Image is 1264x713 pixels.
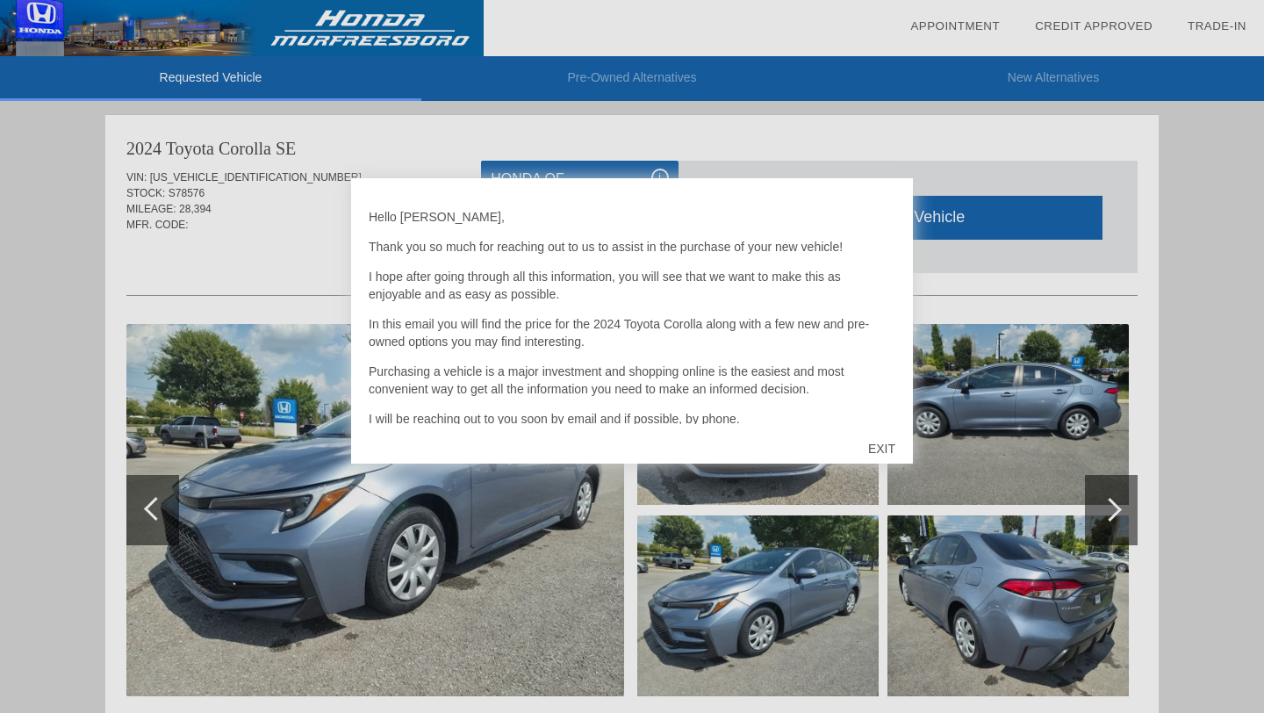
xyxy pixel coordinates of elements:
p: I hope after going through all this information, you will see that we want to make this as enjoya... [369,268,895,303]
p: In this email you will find the price for the 2024 Toyota Corolla along with a few new and pre-ow... [369,315,895,350]
p: I will be reaching out to you soon by email and if possible, by phone. [369,410,895,428]
p: Purchasing a vehicle is a major investment and shopping online is the easiest and most convenient... [369,363,895,398]
a: Credit Approved [1035,19,1153,32]
p: Hello [PERSON_NAME], [369,208,895,226]
a: Appointment [910,19,1000,32]
a: Trade-In [1188,19,1246,32]
div: EXIT [851,422,913,475]
p: Thank you so much for reaching out to us to assist in the purchase of your new vehicle! [369,238,895,256]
